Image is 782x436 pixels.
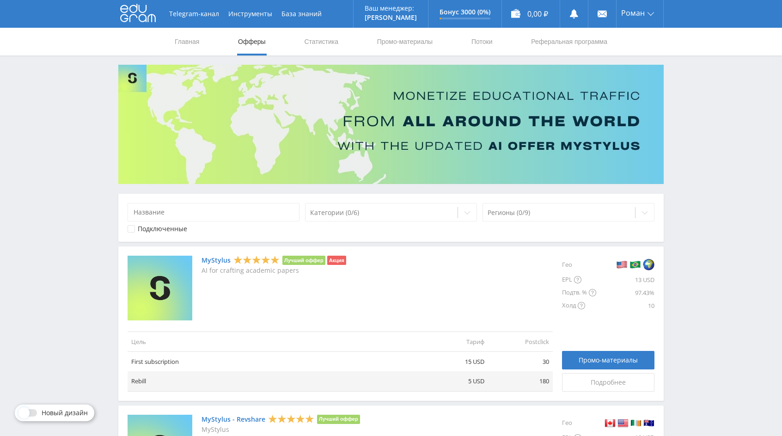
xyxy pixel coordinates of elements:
div: EPL [562,273,596,286]
a: Офферы [237,28,267,55]
div: 13 USD [596,273,654,286]
a: Промо-материалы [376,28,434,55]
span: Промо-материалы [579,356,638,364]
a: Статистика [303,28,339,55]
div: 10 [596,299,654,312]
div: Гео [562,256,596,273]
li: Лучший оффер [317,415,360,424]
a: Потоки [470,28,494,55]
td: Rebill [128,371,423,391]
a: MyStylus [202,257,231,264]
p: Ваш менеджер: [365,5,417,12]
td: Тариф [423,332,488,351]
p: Бонус 3000 (0%) [440,8,490,16]
div: 5 Stars [268,414,314,424]
p: MyStylus [202,426,360,433]
input: Название [128,203,299,221]
div: Холд [562,299,596,312]
div: Подключенные [138,225,187,233]
a: MyStylus - Revshare [202,416,265,423]
td: 5 USD [423,371,488,391]
td: 15 USD [423,352,488,372]
p: AI for crafting academic papers [202,267,346,274]
div: 97.43% [596,286,654,299]
span: Новый дизайн [42,409,88,417]
a: Главная [174,28,200,55]
td: Цель [128,332,423,351]
div: 5 Stars [233,255,280,265]
td: First subscription [128,352,423,372]
span: Подробнее [591,379,626,386]
td: 180 [488,371,553,391]
p: [PERSON_NAME] [365,14,417,21]
li: Лучший оффер [282,256,325,265]
a: Реферальная программа [530,28,608,55]
img: Banner [118,65,664,184]
td: Postclick [488,332,553,351]
div: Гео [562,415,596,431]
li: Акция [327,256,346,265]
a: Промо-материалы [562,351,654,369]
td: 30 [488,352,553,372]
span: Роман [621,9,645,17]
div: Подтв. % [562,286,596,299]
img: MyStylus [128,256,192,320]
a: Подробнее [562,373,654,392]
